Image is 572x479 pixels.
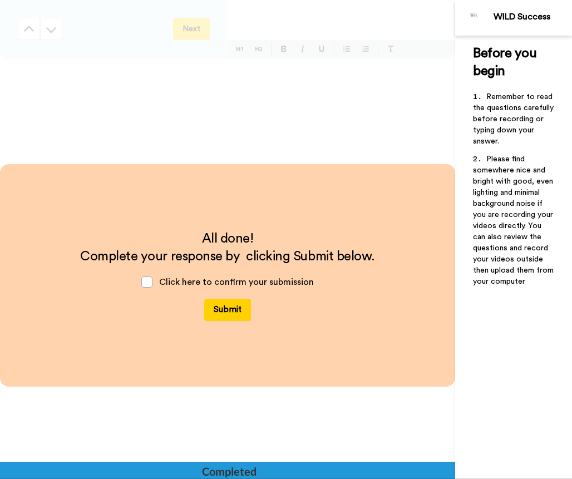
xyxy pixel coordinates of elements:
span: Remember to read the questions carefully before recording or typing down your answer. [473,93,556,145]
button: Submit [204,299,251,321]
span: Before you begin [473,47,540,78]
span: Please find somewhere nice and bright with good, even lighting and minimal background noise if yo... [473,155,556,285]
span: All done! [202,232,254,245]
span: Complete your response by clicking Submit below. [80,250,374,263]
img: Profile Image [461,4,488,31]
span: Click here to confirm your submission [159,278,314,287]
div: Completed [202,463,255,479]
div: WILD Success [494,12,571,22]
